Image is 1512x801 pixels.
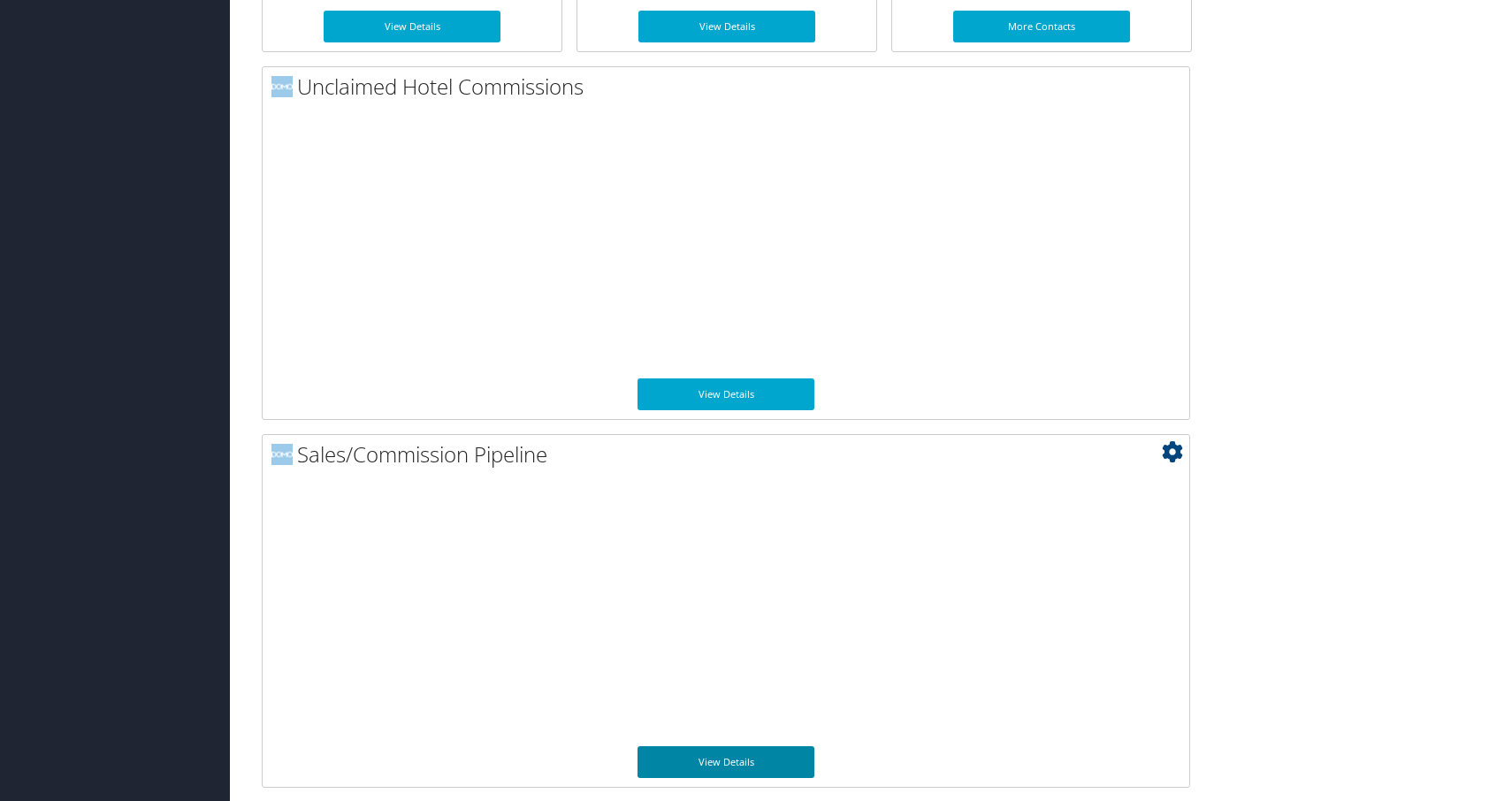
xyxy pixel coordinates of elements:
a: View Details [324,11,500,42]
h2: Unclaimed Hotel Commissions [271,72,1189,102]
a: View Details [638,378,814,410]
a: View Details [638,746,814,778]
img: domo-logo.png [271,76,293,97]
a: More Contacts [953,11,1130,42]
h2: Sales/Commission Pipeline [271,439,1189,469]
img: domo-logo.png [271,444,293,465]
a: View Details [638,11,815,42]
